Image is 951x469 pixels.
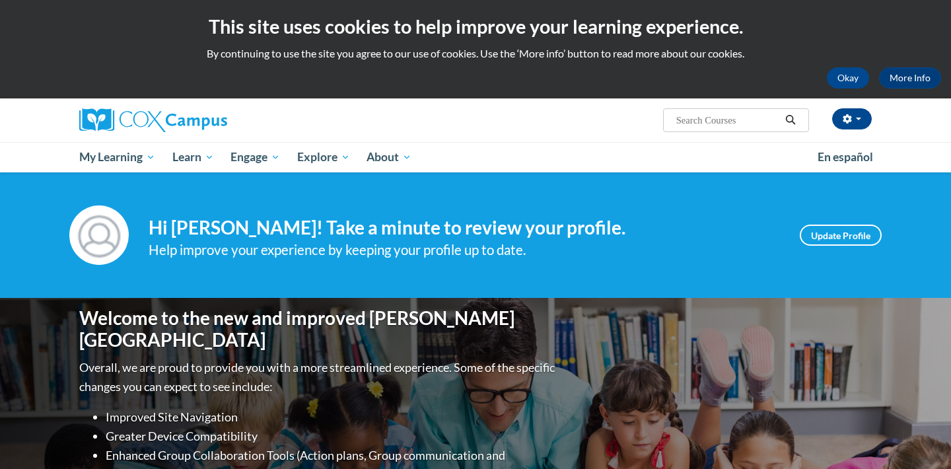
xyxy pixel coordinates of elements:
[172,149,214,165] span: Learn
[59,142,892,172] div: Main menu
[10,46,941,61] p: By continuing to use the site you agree to our use of cookies. Use the ‘More info’ button to read...
[898,416,940,458] iframe: Button to launch messaging window
[297,149,350,165] span: Explore
[222,142,289,172] a: Engage
[230,149,280,165] span: Engage
[79,108,227,132] img: Cox Campus
[818,150,873,164] span: En español
[359,142,421,172] a: About
[800,225,882,246] a: Update Profile
[71,142,164,172] a: My Learning
[781,112,800,128] button: Search
[827,67,869,89] button: Okay
[809,143,882,171] a: En español
[832,108,872,129] button: Account Settings
[79,307,558,351] h1: Welcome to the new and improved [PERSON_NAME][GEOGRAPHIC_DATA]
[79,108,330,132] a: Cox Campus
[106,427,558,446] li: Greater Device Compatibility
[79,358,558,396] p: Overall, we are proud to provide you with a more streamlined experience. Some of the specific cha...
[149,239,780,261] div: Help improve your experience by keeping your profile up to date.
[289,142,359,172] a: Explore
[149,217,780,239] h4: Hi [PERSON_NAME]! Take a minute to review your profile.
[106,408,558,427] li: Improved Site Navigation
[10,13,941,40] h2: This site uses cookies to help improve your learning experience.
[69,205,129,265] img: Profile Image
[675,112,781,128] input: Search Courses
[879,67,941,89] a: More Info
[164,142,223,172] a: Learn
[367,149,411,165] span: About
[79,149,155,165] span: My Learning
